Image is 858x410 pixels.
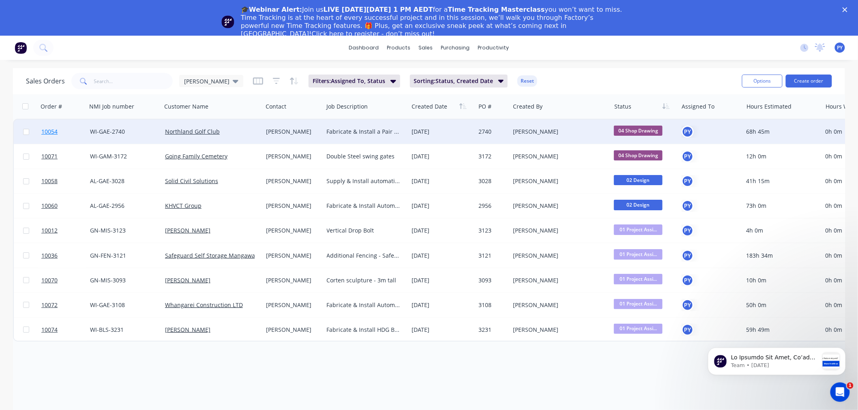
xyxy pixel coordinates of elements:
div: Customer Name [164,102,208,111]
span: 0h 0m [825,226,842,234]
a: 10074 [41,318,90,342]
iframe: Intercom live chat [830,382,850,402]
span: 02 Design [614,200,663,210]
div: Status [614,102,631,111]
a: Solid Civil Solutions [165,177,218,185]
span: 0h 0m [825,301,842,309]
iframe: Intercom notifications message [696,331,858,388]
div: Fabricate & Install Automatic Aluminium Sliding Gate [327,202,401,210]
div: [PERSON_NAME] [513,202,603,210]
div: Created Date [412,102,447,111]
span: PY [837,44,843,51]
span: 04 Shop Drawing [614,126,663,136]
button: PY [682,200,694,212]
a: 10058 [41,169,90,193]
div: Double Steel swing gates [327,152,401,160]
span: [PERSON_NAME] [184,77,230,85]
span: 10070 [41,276,58,284]
a: 10036 [41,243,90,268]
a: 10072 [41,293,90,317]
div: [PERSON_NAME] [513,128,603,136]
a: Northland Golf Club [165,128,220,135]
div: [PERSON_NAME] [513,177,603,185]
div: 183h 34m [746,252,815,260]
a: 10070 [41,268,90,293]
b: 🎓Webinar Alert: [241,6,302,13]
span: 01 Project Assi... [614,324,663,334]
div: 41h 15m [746,177,815,185]
div: [DATE] [412,202,472,210]
div: WI-BLS-3231 [90,326,155,334]
div: 68h 45m [746,128,815,136]
div: [PERSON_NAME] [513,252,603,260]
div: [DATE] [412,301,472,309]
div: [PERSON_NAME] [513,152,603,160]
input: Search... [94,73,173,89]
span: 10054 [41,128,58,136]
div: PO # [478,102,491,111]
span: 01 Project Assi... [614,299,663,309]
span: 02 Design [614,175,663,185]
div: 2740 [478,128,505,136]
div: [PERSON_NAME] [266,326,317,334]
span: 10072 [41,301,58,309]
img: Factory [15,42,27,54]
div: 3172 [478,152,505,160]
div: WI-GAE-2740 [90,128,155,136]
div: [DATE] [412,226,472,235]
div: [DATE] [412,276,472,284]
span: 01 Project Assi... [614,249,663,259]
img: Profile image for Team [221,15,234,28]
a: dashboard [345,42,383,54]
div: [PERSON_NAME] [266,252,317,260]
div: 3108 [478,301,505,309]
div: [PERSON_NAME] [513,326,603,334]
span: Filters: Assigned To, Status [313,77,386,85]
a: 10054 [41,120,90,144]
div: Assigned To [682,102,715,111]
div: 73h 0m [746,202,815,210]
span: 04 Shop Drawing [614,150,663,160]
div: 3028 [478,177,505,185]
div: purchasing [437,42,474,54]
a: 10071 [41,144,90,169]
span: 0h 0m [825,276,842,284]
div: PY [682,324,694,336]
button: Sorting:Status, Created Date [410,75,508,88]
span: 0h 0m [825,202,842,209]
div: [PERSON_NAME] [513,301,603,309]
div: Fabricate & Install Automatic Sliding Gate [327,301,401,309]
div: 4h 0m [746,226,815,235]
div: 3093 [478,276,505,284]
span: 0h 0m [825,326,842,333]
button: Filters:Assigned To, Status [309,75,400,88]
button: PY [682,250,694,262]
div: [PERSON_NAME] [513,226,603,235]
div: PY [682,274,694,286]
a: Safeguard Self Storage Mangawahi Ltd [165,252,270,259]
div: Contact [266,102,286,111]
button: PY [682,126,694,138]
b: Time Tracking Masterclass [448,6,545,13]
a: Going Family Cemetery [165,152,227,160]
a: 10060 [41,194,90,218]
a: Click here to register - don’t miss out! [312,30,435,38]
span: 01 Project Assi... [614,224,663,235]
div: Vertical Drop Bolt [327,226,401,235]
span: 0h 0m [825,152,842,160]
button: Options [742,75,783,88]
b: LIVE [DATE][DATE] 1 PM AEDT [324,6,433,13]
div: sales [415,42,437,54]
button: Reset [517,75,537,87]
a: Whangarei Construction LTD [165,301,243,309]
h1: Sales Orders [26,77,65,85]
div: Supply & Install automatic sliding gate [327,177,401,185]
a: KHVCT Group [165,202,202,209]
div: [PERSON_NAME] [266,301,317,309]
div: WI-GAE-3108 [90,301,155,309]
div: [PERSON_NAME] [266,128,317,136]
div: 3231 [478,326,505,334]
span: 1 [847,382,854,389]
